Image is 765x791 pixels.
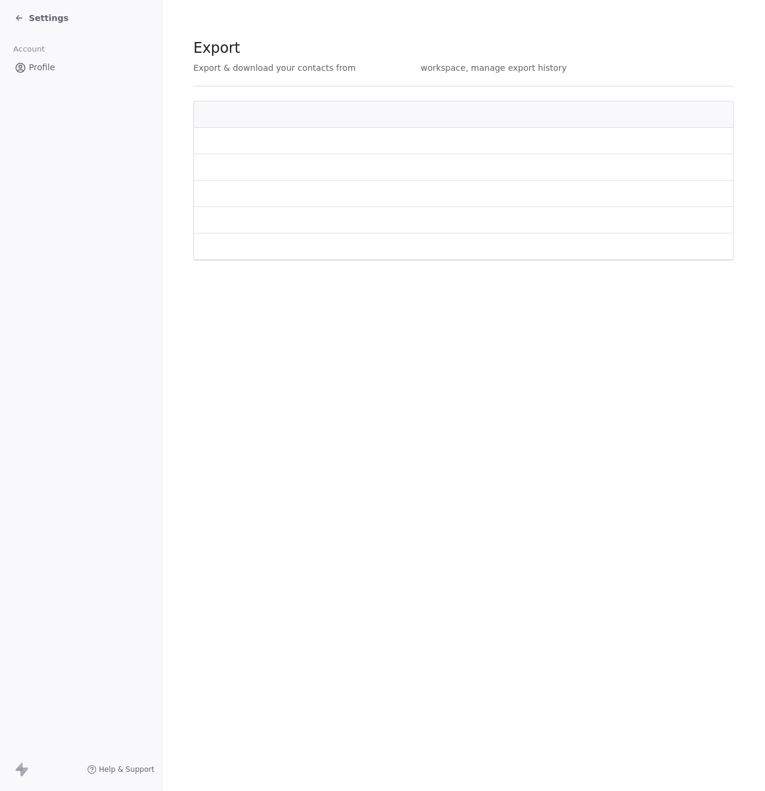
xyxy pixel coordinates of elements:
span: Profile [29,61,55,74]
span: Account [8,40,50,58]
a: Settings [14,12,68,24]
span: workspace, manage export history [420,62,566,74]
a: Help & Support [87,765,154,774]
a: Profile [10,58,152,77]
span: Export & download your contacts from [193,62,355,74]
span: Settings [29,12,68,24]
span: Help & Support [99,765,154,774]
span: Export [193,39,567,57]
